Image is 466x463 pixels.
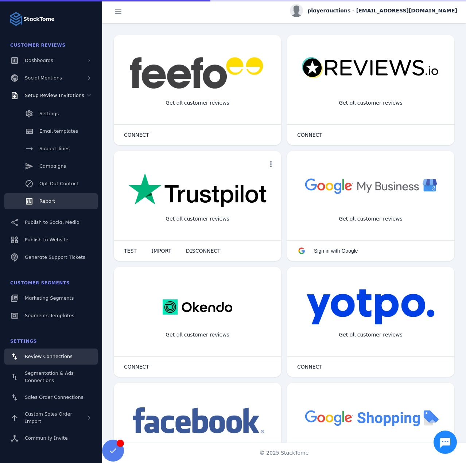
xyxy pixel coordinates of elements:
[4,214,98,230] a: Publish to Social Media
[4,366,98,388] a: Segmentation & Ads Connections
[25,354,73,359] span: Review Connections
[151,248,171,253] span: IMPORT
[144,244,179,258] button: IMPORT
[4,123,98,139] a: Email templates
[4,249,98,265] a: Generate Support Tickets
[25,435,68,441] span: Community Invite
[25,295,74,301] span: Marketing Segments
[39,146,70,151] span: Subject lines
[260,449,309,457] span: © 2025 StackTome
[302,405,440,431] img: googleshopping.png
[160,209,235,229] div: Get all customer reviews
[128,405,267,437] img: facebook.png
[160,93,235,113] div: Get all customer reviews
[290,4,457,17] button: playerauctions - [EMAIL_ADDRESS][DOMAIN_NAME]
[4,290,98,306] a: Marketing Segments
[4,430,98,446] a: Community Invite
[4,308,98,324] a: Segments Templates
[290,128,330,142] button: CONNECT
[4,158,98,174] a: Campaigns
[117,128,156,142] button: CONNECT
[4,193,98,209] a: Report
[314,248,358,254] span: Sign in with Google
[25,394,83,400] span: Sales Order Connections
[4,106,98,122] a: Settings
[128,173,267,209] img: trustpilot.png
[302,173,440,199] img: googlebusiness.png
[179,244,228,258] button: DISCONNECT
[9,12,23,26] img: Logo image
[333,209,408,229] div: Get all customer reviews
[124,132,149,137] span: CONNECT
[25,58,53,63] span: Dashboards
[290,359,330,374] button: CONNECT
[25,75,62,81] span: Social Mentions
[327,441,413,460] div: Import Products from Google
[10,339,37,344] span: Settings
[39,128,78,134] span: Email templates
[25,219,79,225] span: Publish to Social Media
[39,111,59,116] span: Settings
[306,289,435,325] img: yotpo.png
[4,349,98,365] a: Review Connections
[10,280,70,285] span: Customer Segments
[160,325,235,345] div: Get all customer reviews
[4,389,98,405] a: Sales Order Connections
[25,237,68,242] span: Publish to Website
[264,157,278,171] button: more
[25,411,72,424] span: Custom Sales Order Import
[124,248,137,253] span: TEST
[4,232,98,248] a: Publish to Website
[39,163,66,169] span: Campaigns
[297,132,322,137] span: CONNECT
[307,7,457,15] span: playerauctions - [EMAIL_ADDRESS][DOMAIN_NAME]
[297,364,322,369] span: CONNECT
[117,359,156,374] button: CONNECT
[128,57,267,89] img: feefo.png
[186,248,221,253] span: DISCONNECT
[333,93,408,113] div: Get all customer reviews
[39,198,55,204] span: Report
[25,93,84,98] span: Setup Review Invitations
[39,181,78,186] span: Opt-Out Contact
[163,289,232,325] img: okendo.webp
[25,313,74,318] span: Segments Templates
[333,325,408,345] div: Get all customer reviews
[4,141,98,157] a: Subject lines
[302,57,440,79] img: reviewsio.svg
[25,254,85,260] span: Generate Support Tickets
[10,43,66,48] span: Customer Reviews
[4,176,98,192] a: Opt-Out Contact
[117,244,144,258] button: TEST
[124,364,149,369] span: CONNECT
[290,4,303,17] img: profile.jpg
[23,15,55,23] strong: StackTome
[25,370,74,383] span: Segmentation & Ads Connections
[290,244,365,258] button: Sign in with Google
